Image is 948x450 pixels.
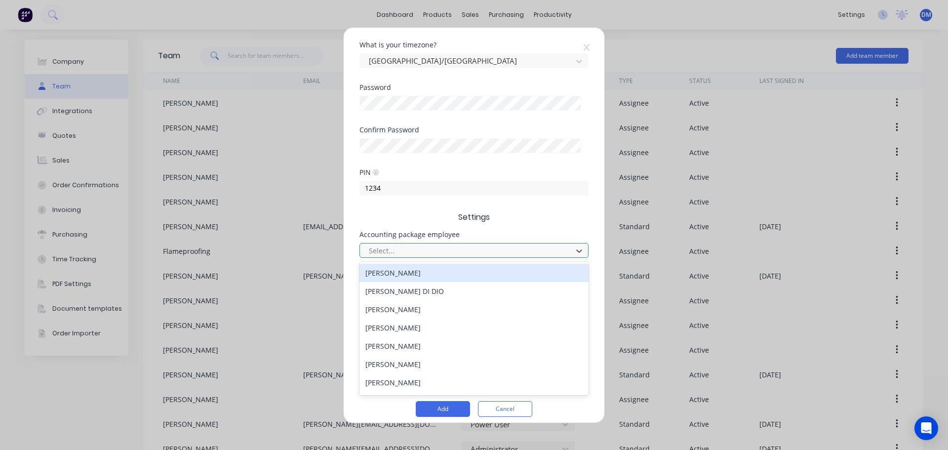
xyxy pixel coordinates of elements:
div: Accounting package employee [359,231,589,238]
div: [PERSON_NAME] [359,264,589,282]
div: Open Intercom Messenger [914,416,938,440]
div: [PERSON_NAME] [359,319,589,337]
div: [PERSON_NAME] [359,337,589,355]
div: Confirm Password [359,126,589,133]
div: [PERSON_NAME] DI DIO [359,282,589,300]
div: [PERSON_NAME] [359,355,589,373]
div: [PERSON_NAME] [359,300,589,319]
div: PIN [359,167,379,177]
div: [PERSON_NAME] [359,392,589,410]
div: Password [359,84,589,91]
div: What is your timezone? [359,41,589,48]
span: Settings [359,211,589,223]
div: [PERSON_NAME] [359,373,589,392]
button: Cancel [478,401,532,417]
button: Add [416,401,470,417]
